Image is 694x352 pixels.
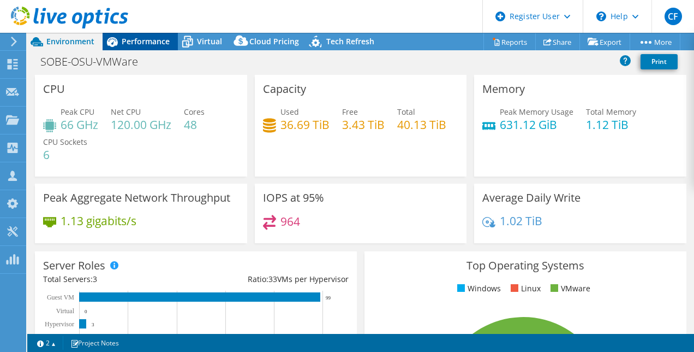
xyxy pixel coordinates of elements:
span: Cores [184,107,205,117]
li: Windows [454,283,501,295]
text: Hypervisor [45,320,74,328]
span: Net CPU [111,107,141,117]
span: Used [280,107,299,117]
h4: 48 [184,119,205,131]
span: Peak CPU [61,107,94,117]
text: 99 [326,295,331,301]
h3: Peak Aggregate Network Throughput [43,192,230,204]
span: Performance [122,36,170,46]
span: Free [342,107,358,117]
a: Export [579,33,630,50]
span: Total [397,107,415,117]
span: 33 [268,274,277,284]
h3: Capacity [263,83,306,95]
li: VMware [548,283,590,295]
span: Virtual [197,36,222,46]
span: 3 [93,274,97,284]
text: 0 [85,309,87,314]
h4: 36.69 TiB [280,119,330,131]
h4: 1.13 gigabits/s [61,215,136,227]
h3: Server Roles [43,260,105,272]
h4: 6 [43,149,87,161]
h3: IOPS at 95% [263,192,324,204]
a: Project Notes [63,336,127,350]
div: Ratio: VMs per Hypervisor [196,273,349,285]
h4: 66 GHz [61,119,98,131]
span: Cloud Pricing [249,36,299,46]
span: CF [665,8,682,25]
text: Guest VM [47,294,74,301]
span: Total Memory [586,107,636,117]
h4: 1.02 TiB [500,215,542,227]
a: Reports [483,33,536,50]
a: More [630,33,680,50]
h1: SOBE-OSU-VMWare [35,56,155,68]
h4: 3.43 TiB [342,119,385,131]
span: Peak Memory Usage [500,107,573,117]
h4: 631.12 GiB [500,119,573,131]
text: Virtual [56,307,75,315]
h3: Top Operating Systems [373,260,678,272]
h3: Memory [482,83,525,95]
a: 2 [29,336,63,350]
span: Environment [46,36,94,46]
text: 3 [92,322,94,327]
a: Share [535,33,580,50]
span: CPU Sockets [43,137,87,147]
h3: Average Daily Write [482,192,581,204]
span: Tech Refresh [326,36,374,46]
li: Linux [508,283,541,295]
a: Print [641,54,678,69]
h4: 1.12 TiB [586,119,636,131]
h4: 964 [280,215,300,227]
h4: 40.13 TiB [397,119,446,131]
h4: 120.00 GHz [111,119,171,131]
h3: CPU [43,83,65,95]
svg: \n [596,11,606,21]
div: Total Servers: [43,273,196,285]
